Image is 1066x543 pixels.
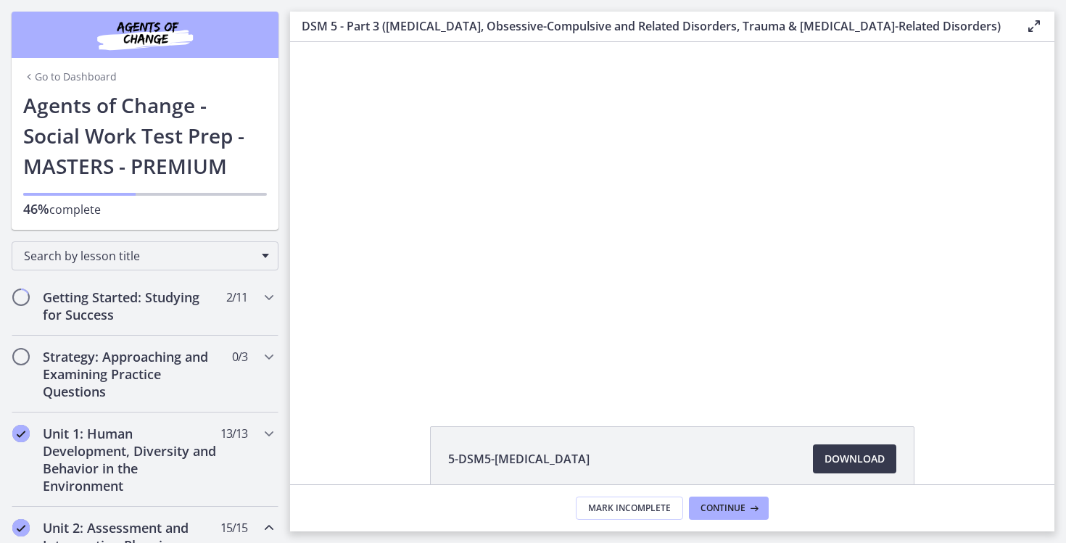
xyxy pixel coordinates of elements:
i: Completed [12,519,30,536]
h2: Unit 1: Human Development, Diversity and Behavior in the Environment [43,425,220,494]
a: Go to Dashboard [23,70,117,84]
span: 2 / 11 [226,289,247,306]
span: 5-DSM5-[MEDICAL_DATA] [448,450,590,468]
button: Mark Incomplete [576,497,683,520]
span: Mark Incomplete [588,502,671,514]
span: 0 / 3 [232,348,247,365]
img: Agents of Change Social Work Test Prep [58,17,232,52]
button: Continue [689,497,769,520]
span: Download [825,450,885,468]
span: Search by lesson title [24,248,255,264]
a: Download [813,444,896,473]
span: Continue [701,502,745,514]
i: Completed [12,425,30,442]
h1: Agents of Change - Social Work Test Prep - MASTERS - PREMIUM [23,90,267,181]
span: 13 / 13 [220,425,247,442]
h2: Strategy: Approaching and Examining Practice Questions [43,348,220,400]
div: Search by lesson title [12,241,278,270]
h2: Getting Started: Studying for Success [43,289,220,323]
span: 46% [23,200,49,217]
h3: DSM 5 - Part 3 ([MEDICAL_DATA], Obsessive-Compulsive and Related Disorders, Trauma & [MEDICAL_DAT... [302,17,1002,35]
p: complete [23,200,267,218]
span: 15 / 15 [220,519,247,536]
iframe: Video Lesson [290,42,1054,393]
